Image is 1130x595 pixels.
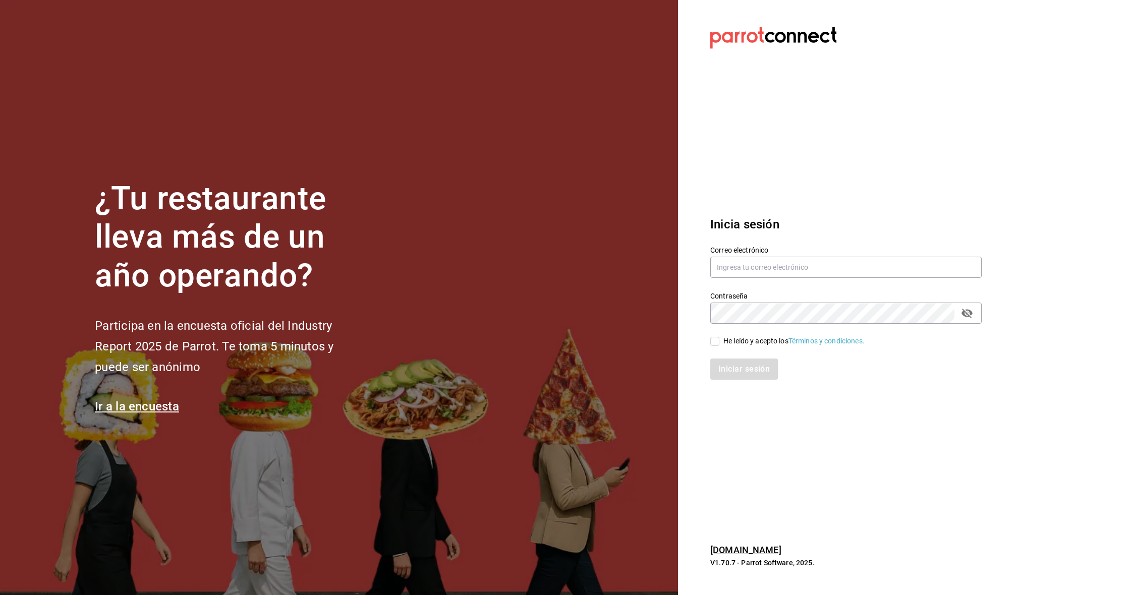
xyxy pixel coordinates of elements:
a: [DOMAIN_NAME] [710,545,781,555]
input: Ingresa tu correo electrónico [710,257,982,278]
a: Términos y condiciones. [788,337,865,345]
label: Contraseña [710,292,982,299]
h3: Inicia sesión [710,215,982,233]
h1: ¿Tu restaurante lleva más de un año operando? [95,180,367,295]
label: Correo electrónico [710,246,982,253]
h2: Participa en la encuesta oficial del Industry Report 2025 de Parrot. Te toma 5 minutos y puede se... [95,316,367,377]
div: He leído y acepto los [723,336,865,346]
a: Ir a la encuesta [95,399,179,413]
button: passwordField [958,305,976,322]
p: V1.70.7 - Parrot Software, 2025. [710,558,982,568]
